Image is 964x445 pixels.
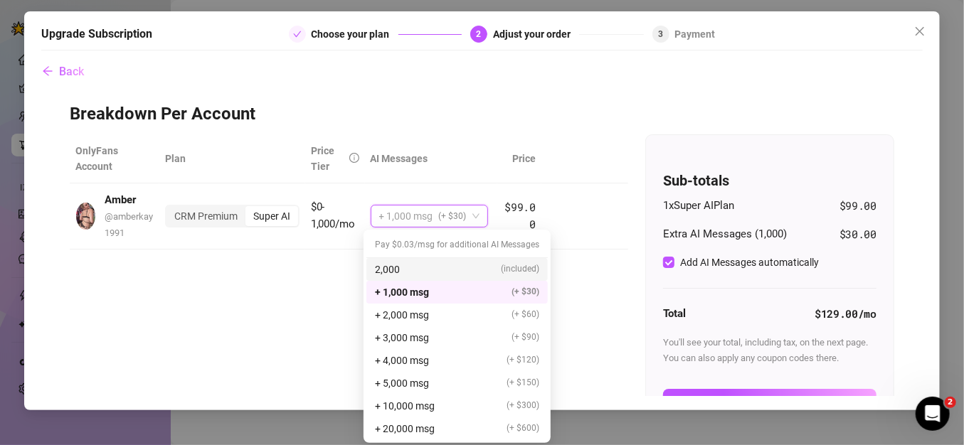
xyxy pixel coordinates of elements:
h4: Sub-totals [663,171,876,191]
span: 2,000 [375,262,400,277]
span: $0-1,000/mo [311,200,356,230]
span: 3 [658,29,663,39]
span: + 4,000 msg [375,353,429,368]
span: + 10,000 msg [375,398,435,414]
span: + 3,000 msg [375,330,429,345]
span: $99.00 [839,198,876,215]
button: Proceed to Paymentarrow-right [663,389,876,417]
span: 2 [945,397,956,408]
span: + 1,000 msg [375,284,429,300]
th: AI Messages [365,134,497,183]
div: Adjust your order [493,26,579,43]
span: (+ $120) [507,353,539,367]
span: $30.00 [839,226,876,243]
span: Back [59,65,84,78]
span: info-circle [349,153,359,163]
div: Choose your plan [312,26,398,43]
img: avatar.jpg [76,203,95,230]
span: (+ $600) [507,422,539,435]
span: Close [909,26,931,37]
span: (+ $90) [512,331,539,344]
div: Super AI [245,206,298,226]
div: Pay $0.03/msg for additional AI Messages [366,232,548,258]
button: Close [909,20,931,43]
span: + 5,000 msg [375,375,429,391]
span: (+ $30) [439,205,467,227]
div: segmented control [165,205,300,227]
span: (included) [501,262,539,276]
span: + 1,000 msg [379,205,433,227]
span: Extra AI Messages ( 1,000 ) [663,226,787,243]
span: You'll see your total, including tax, on the next page. You can also apply any coupon codes there. [663,337,868,363]
strong: Amber [105,193,136,206]
span: (+ $30) [512,285,539,299]
strong: Total [663,307,686,320]
th: OnlyFans Account [70,134,159,183]
span: 2 [477,29,482,39]
span: 1 x Super AI Plan [663,198,734,215]
span: + 20,000 msg [375,421,435,436]
div: CRM Premium [166,206,245,226]
th: Price [497,134,542,183]
span: close [914,26,926,37]
h3: Breakdown Per Account [70,103,894,126]
strong: $129.00 /mo [815,306,876,321]
span: (+ $300) [507,399,539,412]
span: (+ $60) [512,308,539,321]
span: arrow-left [42,65,53,77]
span: Price Tier [311,145,334,172]
div: Payment [675,26,716,43]
button: Back [41,58,85,86]
th: Plan [159,134,305,183]
span: $99.00 [505,200,536,231]
span: check [293,30,302,38]
div: Add AI Messages automatically [680,254,819,270]
span: + 2,000 msg [375,307,429,323]
h5: Upgrade Subscription [41,26,152,43]
iframe: Intercom live chat [916,397,950,431]
span: @ amberkay1991 [105,211,153,237]
span: (+ $150) [507,376,539,390]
